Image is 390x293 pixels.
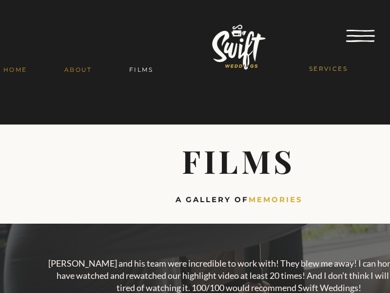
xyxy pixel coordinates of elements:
a: ABOUT [46,61,111,78]
span: SERVICES [309,65,348,72]
a: FILMS [111,61,172,78]
a: SERVICES [287,60,370,77]
span: MEMORIES [249,195,303,204]
span: ABOUT [64,66,92,73]
span: FILMS [129,66,153,73]
span: A GALLERY OF [175,195,249,204]
span: FILMS [182,140,295,182]
img: Wedding Videographer near me [202,16,276,78]
span: HOME [3,66,27,73]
